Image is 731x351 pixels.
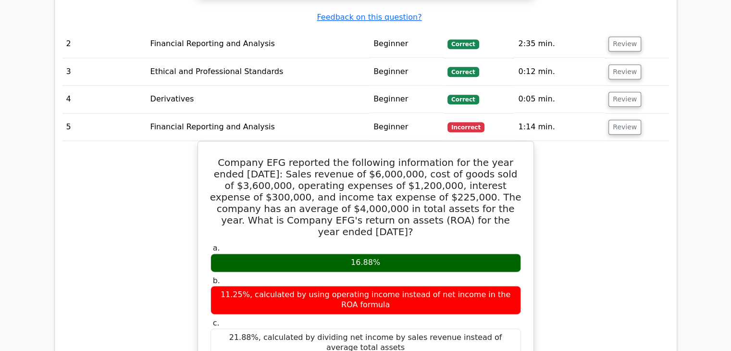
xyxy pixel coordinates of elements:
[447,67,479,76] span: Correct
[608,92,641,107] button: Review
[514,58,605,86] td: 0:12 min.
[147,58,370,86] td: Ethical and Professional Standards
[447,95,479,104] span: Correct
[447,39,479,49] span: Correct
[317,13,421,22] a: Feedback on this question?
[62,30,147,58] td: 2
[370,58,444,86] td: Beginner
[147,30,370,58] td: Financial Reporting and Analysis
[447,122,484,132] span: Incorrect
[147,113,370,141] td: Financial Reporting and Analysis
[211,286,521,314] div: 11.25%, calculated by using operating income instead of net income in the ROA formula
[213,318,220,327] span: c.
[608,37,641,51] button: Review
[370,113,444,141] td: Beginner
[370,30,444,58] td: Beginner
[62,58,147,86] td: 3
[514,30,605,58] td: 2:35 min.
[210,157,522,238] h5: Company EFG reported the following information for the year ended [DATE]: Sales revenue of $6,000...
[211,253,521,272] div: 16.88%
[370,86,444,113] td: Beginner
[147,86,370,113] td: Derivatives
[608,64,641,79] button: Review
[514,86,605,113] td: 0:05 min.
[62,113,147,141] td: 5
[608,120,641,135] button: Review
[213,276,220,285] span: b.
[514,113,605,141] td: 1:14 min.
[62,86,147,113] td: 4
[213,243,220,252] span: a.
